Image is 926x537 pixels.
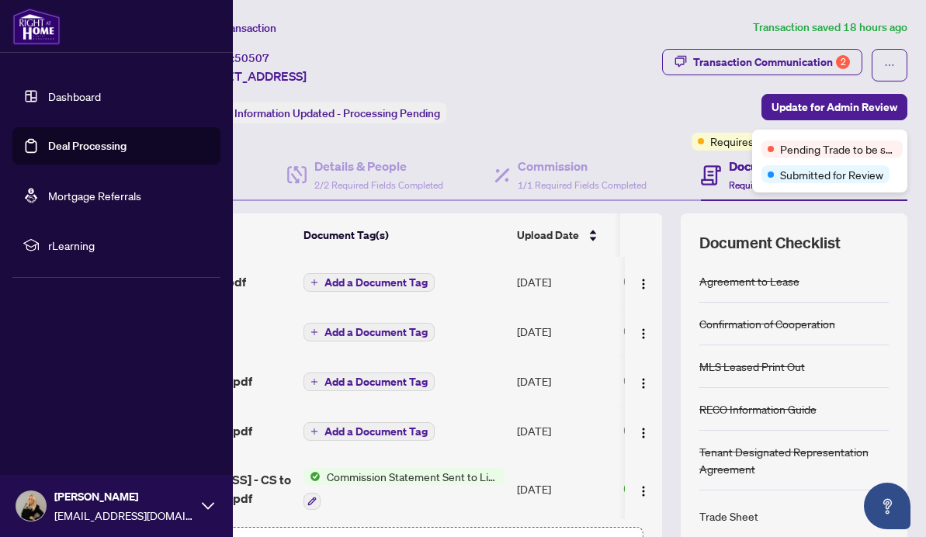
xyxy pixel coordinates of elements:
h4: Commission [518,157,647,175]
span: View Transaction [193,21,276,35]
span: Requires Additional Docs [710,133,832,150]
img: Logo [637,327,650,340]
span: 1/1 Required Fields Completed [518,179,647,191]
span: [STREET_ADDRESS] [192,67,307,85]
a: Dashboard [48,89,101,103]
button: Logo [631,369,656,393]
img: Status Icon [303,468,321,485]
button: Add a Document Tag [303,422,435,441]
td: [DATE] [511,307,616,356]
a: Mortgage Referrals [48,189,141,203]
span: Commission Statement Sent to Listing Brokerage [321,468,505,485]
img: Document Status [623,273,640,290]
a: Deal Processing [48,139,127,153]
span: plus [310,279,318,286]
span: 50507 [234,51,269,65]
span: Add a Document Tag [324,327,428,338]
button: Status IconCommission Statement Sent to Listing Brokerage [303,468,505,510]
div: Agreement to Lease [699,272,799,289]
th: Upload Date [511,213,616,257]
button: Logo [631,476,656,501]
span: Submitted for Review [780,166,883,183]
button: Update for Admin Review [761,94,907,120]
span: plus [310,378,318,386]
span: Required [729,179,766,191]
button: Add a Document Tag [303,322,435,342]
button: Transaction Communication2 [662,49,862,75]
span: ellipsis [884,60,895,71]
div: Tenant Designated Representation Agreement [699,443,889,477]
span: Add a Document Tag [324,426,428,437]
img: Logo [637,278,650,290]
td: [DATE] [511,406,616,456]
h4: Documents [729,157,793,175]
span: Add a Document Tag [324,277,428,288]
button: Add a Document Tag [303,372,435,391]
span: Document Checklist [699,232,841,254]
div: MLS Leased Print Out [699,358,805,375]
button: Add a Document Tag [303,272,435,293]
span: Pending Trade to be sent [780,140,897,158]
span: [EMAIL_ADDRESS][DOMAIN_NAME] [54,507,194,524]
button: Add a Document Tag [303,323,435,341]
img: Logo [637,485,650,497]
span: plus [310,428,318,435]
img: Logo [637,377,650,390]
span: Add a Document Tag [324,376,428,387]
td: [DATE] [511,356,616,406]
th: Status [616,213,748,257]
div: Transaction Communication [693,50,850,74]
button: Logo [631,269,656,294]
div: 2 [836,55,850,69]
img: Document Status [623,480,640,497]
img: Document Status [623,323,640,340]
img: logo [12,8,61,45]
button: Add a Document Tag [303,273,435,292]
div: Trade Sheet [699,508,758,525]
button: Open asap [864,483,910,529]
button: Add a Document Tag [303,421,435,442]
span: 2/2 Required Fields Completed [314,179,443,191]
div: RECO Information Guide [699,400,817,417]
button: Logo [631,319,656,344]
span: Information Updated - Processing Pending [234,106,440,120]
img: Document Status [623,372,640,390]
h4: Details & People [314,157,443,175]
span: rLearning [48,237,210,254]
span: Update for Admin Review [772,95,897,120]
img: Profile Icon [16,491,46,521]
img: Document Status [623,422,640,439]
div: Status: [192,102,446,123]
span: plus [310,328,318,336]
article: Transaction saved 18 hours ago [753,19,907,36]
div: Confirmation of Cooperation [699,315,835,332]
td: [DATE] [511,257,616,307]
button: Add a Document Tag [303,372,435,392]
img: Logo [637,427,650,439]
td: [DATE] [511,456,616,522]
span: Upload Date [517,227,579,244]
span: [PERSON_NAME] [54,488,194,505]
button: Logo [631,418,656,443]
th: Document Tag(s) [297,213,511,257]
